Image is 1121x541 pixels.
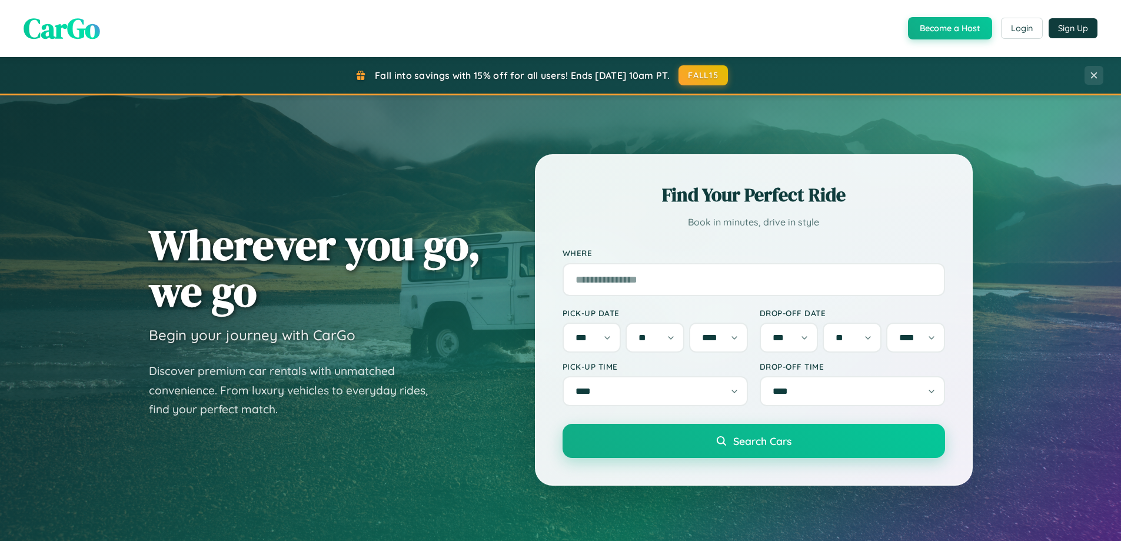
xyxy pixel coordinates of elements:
button: Become a Host [908,17,992,39]
h2: Find Your Perfect Ride [563,182,945,208]
p: Book in minutes, drive in style [563,214,945,231]
button: FALL15 [678,65,728,85]
h1: Wherever you go, we go [149,221,481,314]
label: Pick-up Date [563,308,748,318]
label: Drop-off Date [760,308,945,318]
h3: Begin your journey with CarGo [149,326,355,344]
span: Fall into savings with 15% off for all users! Ends [DATE] 10am PT. [375,69,670,81]
label: Drop-off Time [760,361,945,371]
label: Pick-up Time [563,361,748,371]
button: Login [1001,18,1043,39]
p: Discover premium car rentals with unmatched convenience. From luxury vehicles to everyday rides, ... [149,361,443,419]
button: Sign Up [1049,18,1097,38]
span: CarGo [24,9,100,48]
button: Search Cars [563,424,945,458]
span: Search Cars [733,434,791,447]
label: Where [563,248,945,258]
